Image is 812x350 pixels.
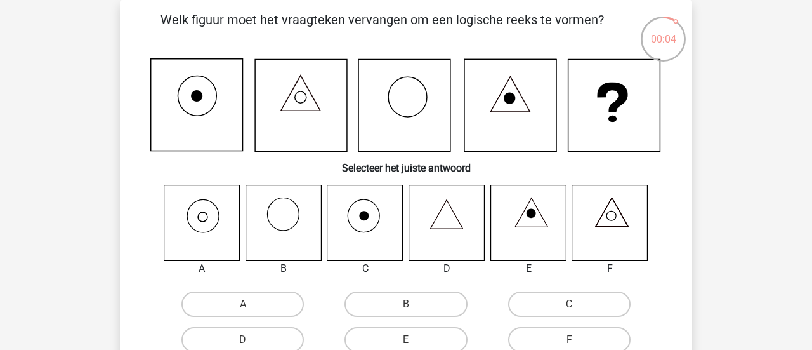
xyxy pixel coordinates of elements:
div: 00:04 [639,15,687,47]
div: F [562,261,658,276]
div: E [481,261,577,276]
div: A [154,261,250,276]
p: Welk figuur moet het vraagteken vervangen om een logische reeks te vormen? [140,10,624,48]
label: C [508,292,631,317]
div: C [317,261,413,276]
h6: Selecteer het juiste antwoord [140,152,672,174]
label: A [181,292,304,317]
label: B [344,292,467,317]
div: B [236,261,332,276]
div: D [399,261,495,276]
